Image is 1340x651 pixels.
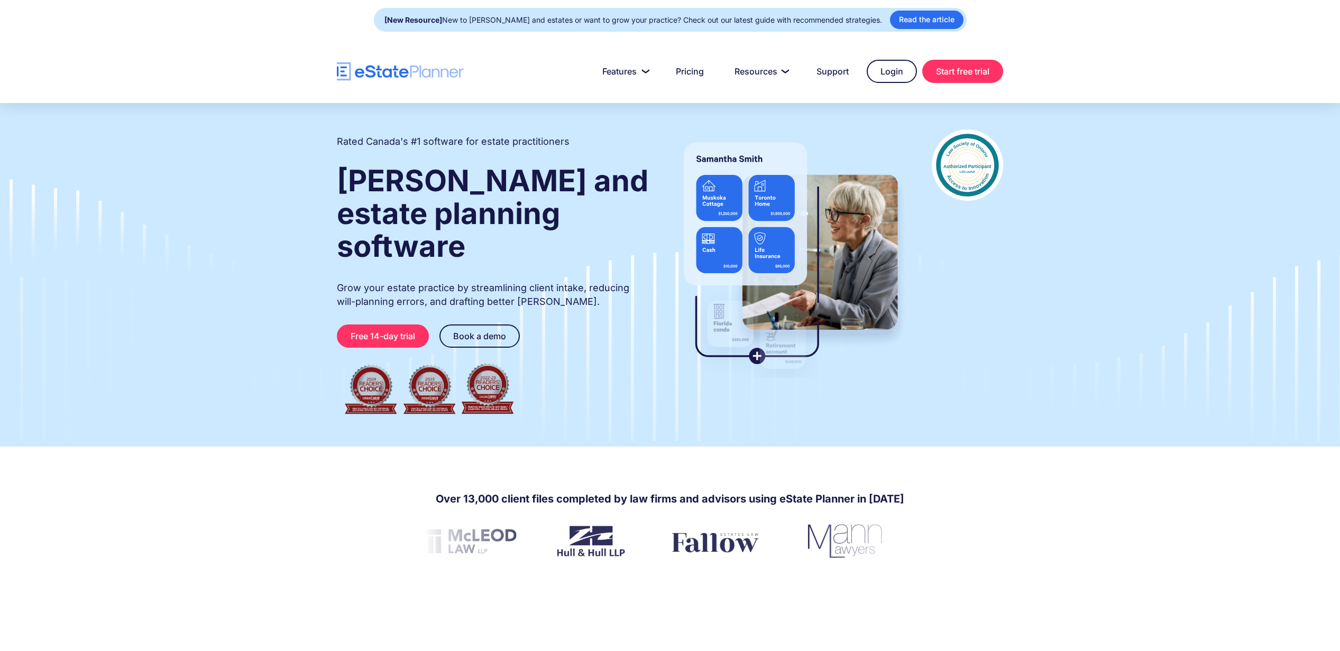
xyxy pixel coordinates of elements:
h2: Rated Canada's #1 software for estate practitioners [337,135,570,148]
a: Pricing [663,61,717,82]
p: Grow your estate practice by streamlining client intake, reducing will-planning errors, and draft... [337,281,650,309]
a: Login [867,60,917,83]
a: Book a demo [439,324,520,348]
a: Start free trial [922,60,1003,83]
a: Read the article [890,11,963,29]
a: home [337,62,464,81]
a: Free 14-day trial [337,324,429,348]
a: Features [590,61,658,82]
strong: [PERSON_NAME] and estate planning software [337,163,648,264]
a: Support [804,61,861,82]
div: New to [PERSON_NAME] and estates or want to grow your practice? Check out our latest guide with r... [384,13,882,27]
strong: [New Resource] [384,15,442,24]
h4: Over 13,000 client files completed by law firms and advisors using eState Planner in [DATE] [436,491,904,506]
img: estate planner showing wills to their clients, using eState Planner, a leading estate planning so... [671,129,911,378]
a: Resources [722,61,799,82]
